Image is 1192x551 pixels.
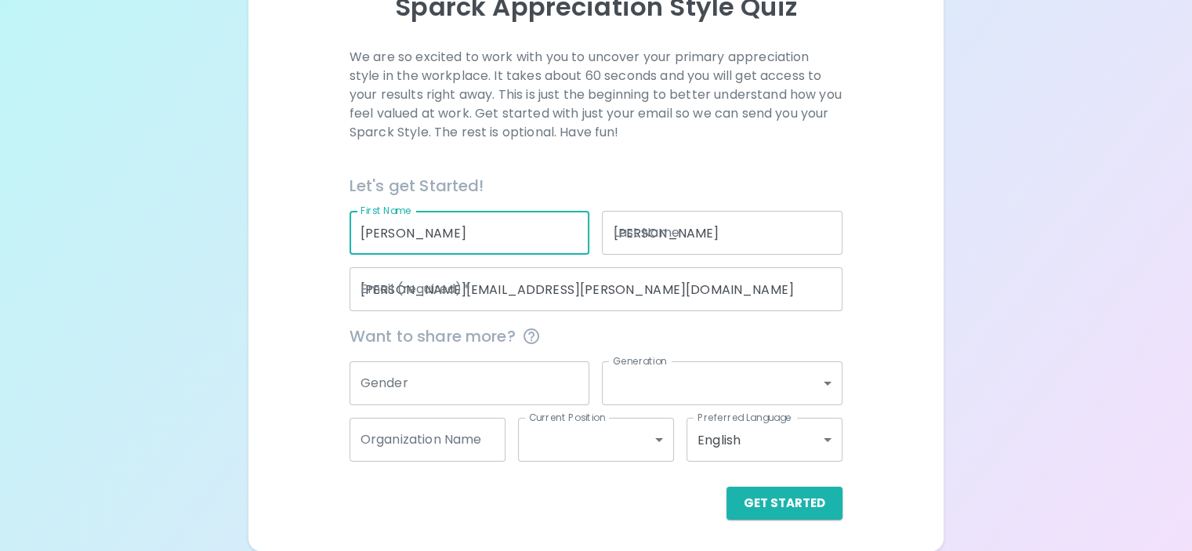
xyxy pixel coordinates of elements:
span: Want to share more? [350,324,842,349]
p: We are so excited to work with you to uncover your primary appreciation style in the workplace. I... [350,48,842,142]
svg: This information is completely confidential and only used for aggregated appreciation studies at ... [522,327,541,346]
label: Preferred Language [697,411,792,424]
h6: Let's get Started! [350,173,842,198]
div: English [687,418,842,462]
label: Generation [613,354,667,368]
label: Current Position [529,411,605,424]
label: First Name [360,204,411,217]
button: Get Started [726,487,842,520]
